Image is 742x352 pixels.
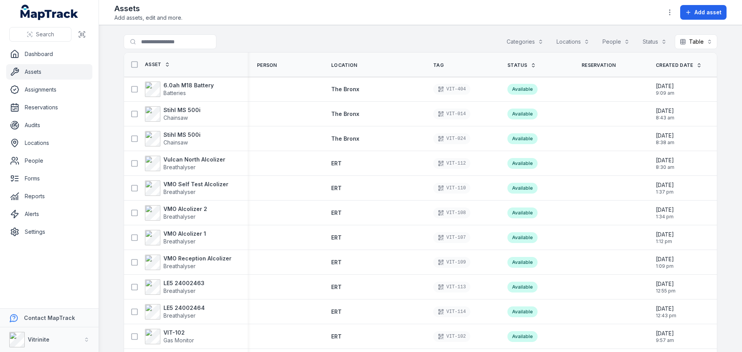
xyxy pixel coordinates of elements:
[331,185,342,191] span: ERT
[656,305,676,319] time: 08/08/2025, 12:43:21 pm
[694,9,722,16] span: Add asset
[114,3,182,14] h2: Assets
[433,207,470,218] div: VIT-108
[656,206,674,220] time: 08/08/2025, 1:34:41 pm
[145,205,207,221] a: VMO Alcolizer 2Breathalyser
[145,106,201,122] a: Stihl MS 500iChainsaw
[331,184,342,192] a: ERT
[433,232,470,243] div: VIT-107
[331,160,342,167] a: ERT
[145,82,214,97] a: 6.0ah M18 BatteryBatteries
[163,263,196,269] span: Breathalyser
[433,158,470,169] div: VIT-112
[656,90,674,96] span: 9:09 am
[656,206,674,214] span: [DATE]
[6,117,92,133] a: Audits
[507,183,538,194] div: Available
[331,308,342,316] a: ERT
[507,133,538,144] div: Available
[163,312,196,319] span: Breathalyser
[6,189,92,204] a: Reports
[656,181,674,195] time: 08/08/2025, 1:37:23 pm
[163,90,186,96] span: Batteries
[507,306,538,317] div: Available
[656,280,676,294] time: 08/08/2025, 12:55:19 pm
[656,115,674,121] span: 8:43 am
[656,263,674,269] span: 1:09 pm
[145,230,206,245] a: VMO Alcolizer 1Breathalyser
[145,131,201,146] a: Stihl MS 500iChainsaw
[163,131,201,139] strong: Stihl MS 500i
[433,331,470,342] div: VIT-102
[9,27,71,42] button: Search
[656,132,674,146] time: 29/08/2025, 8:38:45 am
[507,232,538,243] div: Available
[145,61,162,68] span: Asset
[163,180,228,188] strong: VMO Self Test Alcolizer
[638,34,672,49] button: Status
[656,255,674,263] span: [DATE]
[163,106,201,114] strong: Stihl MS 500i
[163,255,231,262] strong: VMO Reception Alcolizer
[507,257,538,268] div: Available
[163,156,225,163] strong: Vulcan North Alcolizer
[145,156,225,171] a: Vulcan North AlcolizerBreathalyser
[433,183,470,194] div: VIT-110
[6,135,92,151] a: Locations
[20,5,78,20] a: MapTrack
[656,164,674,170] span: 8:30 am
[331,62,357,68] span: Location
[331,86,359,92] span: The Bronx
[656,82,674,90] span: [DATE]
[507,109,538,119] div: Available
[114,14,182,22] span: Add assets, edit and more.
[6,171,92,186] a: Forms
[257,62,277,68] span: Person
[675,34,717,49] button: Table
[331,135,359,142] span: The Bronx
[163,164,196,170] span: Breathalyser
[656,231,674,238] span: [DATE]
[656,280,676,288] span: [DATE]
[656,181,674,189] span: [DATE]
[582,62,616,68] span: Reservation
[6,100,92,115] a: Reservations
[331,110,359,118] a: The Bronx
[656,156,674,164] span: [DATE]
[145,304,205,320] a: LE5 24002464Breathalyser
[656,189,674,195] span: 1:37 pm
[331,111,359,117] span: The Bronx
[656,62,693,68] span: Created Date
[331,284,342,290] span: ERT
[163,238,196,245] span: Breathalyser
[680,5,727,20] button: Add asset
[656,337,674,343] span: 9:57 am
[145,255,231,270] a: VMO Reception AlcolizerBreathalyser
[163,287,196,294] span: Breathalyser
[433,133,470,144] div: VIT-024
[433,282,470,292] div: VIT-113
[331,160,342,167] span: ERT
[656,214,674,220] span: 1:34 pm
[656,330,674,337] span: [DATE]
[163,114,188,121] span: Chainsaw
[507,158,538,169] div: Available
[656,305,676,313] span: [DATE]
[331,234,342,241] a: ERT
[331,209,342,216] span: ERT
[331,333,342,340] a: ERT
[331,209,342,217] a: ERT
[656,82,674,96] time: 29/08/2025, 9:09:51 am
[145,180,228,196] a: VMO Self Test AlcolizerBreathalyser
[656,231,674,245] time: 08/08/2025, 1:12:56 pm
[656,288,676,294] span: 12:55 pm
[6,224,92,240] a: Settings
[433,84,470,95] div: VIT-404
[507,282,538,292] div: Available
[145,279,204,295] a: LE5 24002463Breathalyser
[433,306,470,317] div: VIT-114
[551,34,594,49] button: Locations
[656,139,674,146] span: 8:38 am
[502,34,548,49] button: Categories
